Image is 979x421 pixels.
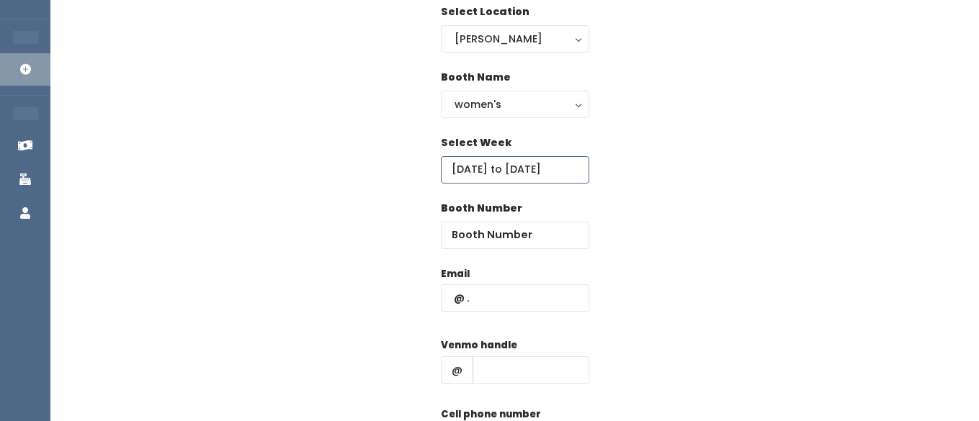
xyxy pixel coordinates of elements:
input: @ . [441,284,589,312]
button: [PERSON_NAME] [441,25,589,53]
input: Booth Number [441,222,589,249]
label: Booth Name [441,70,511,85]
input: Select week [441,156,589,184]
label: Select Week [441,135,511,150]
label: Select Location [441,4,529,19]
div: [PERSON_NAME] [455,31,576,47]
span: @ [441,356,473,384]
label: Booth Number [441,201,522,216]
button: women's [441,91,589,118]
label: Email [441,267,470,281]
label: Venmo handle [441,338,517,353]
div: women's [455,96,576,112]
